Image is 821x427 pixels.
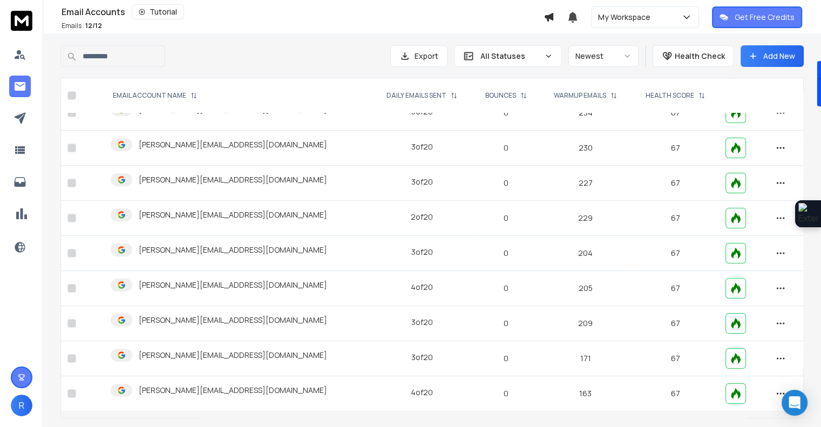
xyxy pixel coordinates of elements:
p: DAILY EMAILS SENT [386,91,446,100]
td: 67 [632,166,719,201]
div: 3 of 20 [411,352,433,363]
td: 171 [540,341,632,376]
div: 4 of 20 [411,387,433,398]
div: 3 of 20 [411,247,433,257]
p: [PERSON_NAME][EMAIL_ADDRESS][DOMAIN_NAME] [139,209,327,220]
p: 0 [479,353,533,364]
p: 0 [479,72,533,83]
p: [PERSON_NAME][EMAIL_ADDRESS][DOMAIN_NAME] [139,385,327,396]
p: 0 [479,213,533,223]
p: Get Free Credits [735,12,795,23]
div: Open Intercom Messenger [782,390,808,416]
p: Health Check [675,51,725,62]
p: [PERSON_NAME][EMAIL_ADDRESS][DOMAIN_NAME] [139,174,327,185]
img: Extension Icon [798,203,818,225]
td: 230 [540,131,632,166]
span: 12 / 12 [85,21,102,30]
button: Export [390,45,447,67]
td: 67 [632,201,719,236]
button: Newest [568,45,639,67]
p: BOUNCES [485,91,516,100]
p: 0 [479,143,533,153]
p: All Statuses [480,51,540,62]
div: 3 of 20 [411,317,433,328]
td: 67 [632,236,719,271]
p: My Workspace [598,12,655,23]
p: 0 [479,248,533,259]
td: 204 [540,236,632,271]
td: 67 [632,60,719,96]
td: 205 [540,271,632,306]
td: 67 [632,271,719,306]
button: R [11,395,32,416]
p: WARMUP EMAILS [554,91,606,100]
button: Tutorial [132,4,184,19]
div: 4 of 20 [411,282,433,293]
button: Health Check [653,45,734,67]
p: 0 [479,388,533,399]
td: 67 [632,341,719,376]
button: Add New [741,45,804,67]
td: 163 [540,376,632,411]
p: [PERSON_NAME][EMAIL_ADDRESS][DOMAIN_NAME] [139,315,327,326]
div: 3 of 20 [411,141,433,152]
p: [PERSON_NAME][EMAIL_ADDRESS][DOMAIN_NAME] [139,350,327,361]
td: 67 [632,306,719,341]
td: 209 [540,306,632,341]
p: HEALTH SCORE [646,91,694,100]
div: 3 of 20 [411,177,433,187]
td: 229 [540,201,632,236]
div: EMAIL ACCOUNT NAME [113,91,197,100]
p: Emails : [62,22,102,30]
td: 67 [632,376,719,411]
td: 67 [632,131,719,166]
div: Email Accounts [62,4,544,19]
button: Get Free Credits [712,6,802,28]
p: 0 [479,283,533,294]
td: 225 [540,60,632,96]
p: [PERSON_NAME][EMAIL_ADDRESS][DOMAIN_NAME] [139,280,327,290]
p: [PERSON_NAME][EMAIL_ADDRESS][DOMAIN_NAME] [139,139,327,150]
div: 2 of 20 [411,212,433,222]
p: 0 [479,178,533,188]
p: [PERSON_NAME][EMAIL_ADDRESS][DOMAIN_NAME] [139,245,327,255]
p: 0 [479,318,533,329]
td: 227 [540,166,632,201]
